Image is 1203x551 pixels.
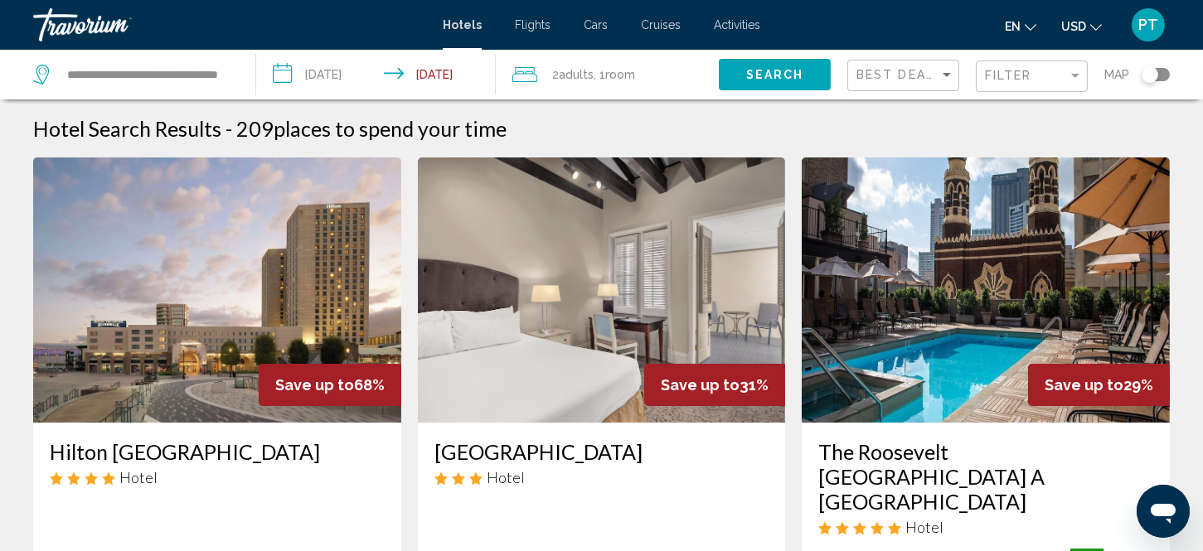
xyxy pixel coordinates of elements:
iframe: Button to launch messaging window [1137,485,1190,538]
span: Filter [985,69,1032,82]
div: 29% [1028,364,1170,406]
div: 4 star Hotel [50,468,385,486]
img: Hotel image [33,157,401,423]
a: Hilton [GEOGRAPHIC_DATA] [50,439,385,464]
button: User Menu [1127,7,1170,42]
span: Hotel [905,518,943,536]
span: Save up to [661,376,740,394]
button: Change currency [1061,14,1102,38]
span: Best Deals [856,68,943,81]
span: - [226,116,232,141]
button: Toggle map [1129,67,1170,82]
span: , 1 [594,63,635,86]
span: Hotel [119,468,158,486]
span: 2 [552,63,594,86]
span: Save up to [275,376,354,394]
img: Hotel image [418,157,786,423]
span: places to spend your time [274,116,507,141]
h1: Hotel Search Results [33,116,221,141]
a: Hotels [443,18,482,31]
span: Save up to [1045,376,1123,394]
img: Hotel image [802,157,1170,423]
a: Activities [714,18,760,31]
h2: 209 [236,116,507,141]
div: 68% [259,364,401,406]
span: Map [1104,63,1129,86]
span: Search [746,69,804,82]
button: Change language [1005,14,1036,38]
a: Travorium [33,8,426,41]
a: Cars [584,18,608,31]
div: 5 star Hotel [818,518,1153,536]
span: PT [1138,17,1158,33]
div: 31% [644,364,785,406]
span: Hotel [487,468,525,486]
span: en [1005,20,1021,33]
a: Flights [515,18,551,31]
button: Travelers: 2 adults, 0 children [496,50,719,99]
span: Adults [559,68,594,81]
a: [GEOGRAPHIC_DATA] [434,439,769,464]
button: Check-in date: Sep 24, 2025 Check-out date: Sep 28, 2025 [256,50,496,99]
mat-select: Sort by [856,69,954,83]
span: USD [1061,20,1086,33]
a: Cruises [641,18,681,31]
button: Search [719,59,831,89]
div: 3 star Hotel [434,468,769,486]
a: The Roosevelt [GEOGRAPHIC_DATA] A [GEOGRAPHIC_DATA] [818,439,1153,514]
button: Filter [976,60,1088,94]
span: Room [605,68,635,81]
